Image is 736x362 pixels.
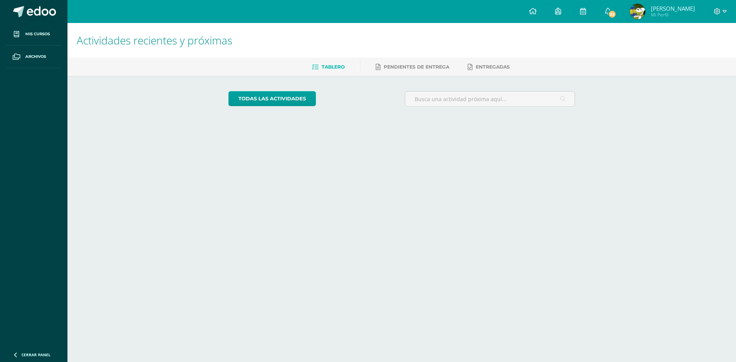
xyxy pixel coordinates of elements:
a: Archivos [6,46,61,68]
span: Mis cursos [25,31,50,37]
span: Entregadas [476,64,510,70]
span: Actividades recientes y próximas [77,33,232,48]
span: Cerrar panel [21,352,51,357]
a: Tablero [312,61,345,73]
a: Entregadas [468,61,510,73]
span: [PERSON_NAME] [651,5,695,12]
span: Mi Perfil [651,11,695,18]
a: Mis cursos [6,23,61,46]
img: 3b6cb2e00cb4aae3d3471c8f20e32338.png [630,4,645,19]
a: todas las Actividades [228,91,316,106]
a: Pendientes de entrega [376,61,449,73]
input: Busca una actividad próxima aquí... [405,92,575,106]
span: Pendientes de entrega [384,64,449,70]
span: Archivos [25,54,46,60]
span: Tablero [322,64,345,70]
span: 23 [608,10,616,18]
